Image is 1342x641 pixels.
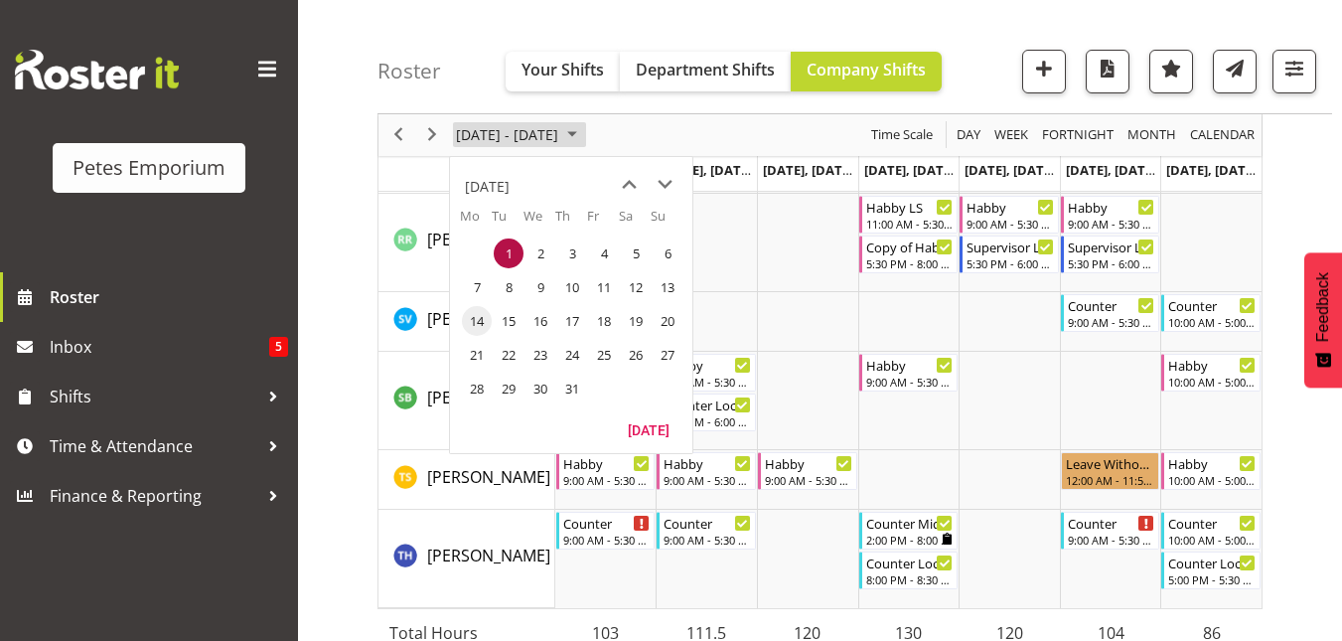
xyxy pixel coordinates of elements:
[494,306,523,336] span: Tuesday, July 15, 2025
[859,196,959,234] div: Ruth Robertson-Taylor"s event - Habby LS Begin From Thursday, July 3, 2025 at 11:00:00 AM GMT+12:...
[955,123,982,148] span: Day
[427,387,550,408] span: [PERSON_NAME]
[415,114,449,156] div: next period
[868,123,937,148] button: Time Scale
[1124,123,1180,148] button: Timeline Month
[1187,123,1259,148] button: Month
[662,161,752,179] span: [DATE], [DATE]
[664,472,751,488] div: 9:00 AM - 5:30 PM
[1125,123,1178,148] span: Month
[50,481,258,511] span: Finance & Reporting
[1314,272,1332,342] span: Feedback
[1166,161,1257,179] span: [DATE], [DATE]
[1168,532,1256,548] div: 10:00 AM - 5:00 PM
[967,255,1054,271] div: 5:30 PM - 6:00 PM
[378,450,555,510] td: Tamara Straker resource
[1161,552,1261,589] div: Teresa Hawkins"s event - Counter Lock Up Begin From Sunday, July 6, 2025 at 5:00:00 PM GMT+12:00 ...
[1061,452,1160,490] div: Tamara Straker"s event - Leave Without Pay Begin From Saturday, July 5, 2025 at 12:00:00 AM GMT+1...
[664,532,751,548] div: 9:00 AM - 5:30 PM
[460,207,492,237] th: Mo
[1161,294,1261,332] div: Sasha Vandervalk"s event - Counter Begin From Sunday, July 6, 2025 at 10:00:00 AM GMT+12:00 Ends ...
[615,415,682,443] button: Today
[1068,513,1155,533] div: Counter
[1068,255,1155,271] div: 5:30 PM - 6:00 PM
[960,236,1059,273] div: Ruth Robertson-Taylor"s event - Supervisor Lock Up Begin From Friday, July 4, 2025 at 5:30:00 PM ...
[557,374,587,403] span: Thursday, July 31, 2025
[866,197,954,217] div: Habby LS
[525,374,555,403] span: Wednesday, July 30, 2025
[378,352,555,450] td: Stephanie Burdan resource
[859,512,959,550] div: Teresa Hawkins"s event - Counter Mid/late Shift Begin From Thursday, July 3, 2025 at 2:00:00 PM G...
[377,60,441,82] h4: Roster
[1066,453,1155,473] div: Leave Without Pay
[563,513,651,533] div: Counter
[758,452,857,490] div: Tamara Straker"s event - Habby Begin From Wednesday, July 2, 2025 at 9:00:00 AM GMT+12:00 Ends At...
[967,216,1054,232] div: 9:00 AM - 5:30 PM
[427,229,550,250] span: [PERSON_NAME]
[866,355,954,375] div: Habby
[381,114,415,156] div: previous period
[619,207,651,237] th: Sa
[462,374,492,403] span: Monday, July 28, 2025
[967,197,1054,217] div: Habby
[1040,123,1116,148] span: Fortnight
[50,382,258,411] span: Shifts
[1066,472,1155,488] div: 12:00 AM - 11:59 PM
[967,237,1054,256] div: Supervisor Lock Up
[866,255,954,271] div: 5:30 PM - 8:00 PM
[50,431,258,461] span: Time & Attendance
[765,472,852,488] div: 9:00 AM - 5:30 PM
[15,50,179,89] img: Rosterit website logo
[557,340,587,370] span: Thursday, July 24, 2025
[1168,553,1256,572] div: Counter Lock Up
[269,337,288,357] span: 5
[651,207,682,237] th: Su
[636,59,775,80] span: Department Shifts
[1149,50,1193,93] button: Highlight an important date within the roster.
[1022,50,1066,93] button: Add a new shift
[465,167,510,207] div: title
[557,272,587,302] span: Thursday, July 10, 2025
[454,123,560,148] span: [DATE] - [DATE]
[563,532,651,548] div: 9:00 AM - 5:30 PM
[494,374,523,403] span: Tuesday, July 29, 2025
[555,207,587,237] th: Th
[378,510,555,608] td: Teresa Hawkins resource
[427,466,550,488] span: [PERSON_NAME]
[1272,50,1316,93] button: Filter Shifts
[453,123,586,148] button: July 2025
[462,340,492,370] span: Monday, July 21, 2025
[1061,196,1160,234] div: Ruth Robertson-Taylor"s event - Habby Begin From Saturday, July 5, 2025 at 9:00:00 AM GMT+12:00 E...
[385,123,412,148] button: Previous
[657,512,756,550] div: Teresa Hawkins"s event - Counter Begin From Tuesday, July 1, 2025 at 9:00:00 AM GMT+12:00 Ends At...
[557,306,587,336] span: Thursday, July 17, 2025
[1304,252,1342,388] button: Feedback - Show survey
[563,472,651,488] div: 9:00 AM - 5:30 PM
[427,544,550,567] a: [PERSON_NAME]
[1068,216,1155,232] div: 9:00 AM - 5:30 PM
[866,513,954,533] div: Counter Mid/late Shift
[664,413,751,429] div: 5:30 PM - 6:00 PM
[653,272,682,302] span: Sunday, July 13, 2025
[1068,295,1155,315] div: Counter
[73,153,225,183] div: Petes Emporium
[621,272,651,302] span: Saturday, July 12, 2025
[954,123,984,148] button: Timeline Day
[50,332,269,362] span: Inbox
[866,216,954,232] div: 11:00 AM - 5:30 PM
[647,167,682,203] button: next month
[1188,123,1257,148] span: calendar
[866,237,954,256] div: Copy of Habby Evening
[791,52,942,91] button: Company Shifts
[664,513,751,533] div: Counter
[525,239,555,268] span: Wednesday, July 2, 2025
[523,207,555,237] th: We
[664,355,751,375] div: Habby
[866,571,954,587] div: 8:00 PM - 8:30 PM
[657,394,756,431] div: Stephanie Burdan"s event - Counter Lock Up Begin From Tuesday, July 1, 2025 at 5:30:00 PM GMT+12:...
[866,532,954,548] div: 2:00 PM - 8:00 PM
[1168,295,1256,315] div: Counter
[50,282,288,312] span: Roster
[589,340,619,370] span: Friday, July 25, 2025
[991,123,1032,148] button: Timeline Week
